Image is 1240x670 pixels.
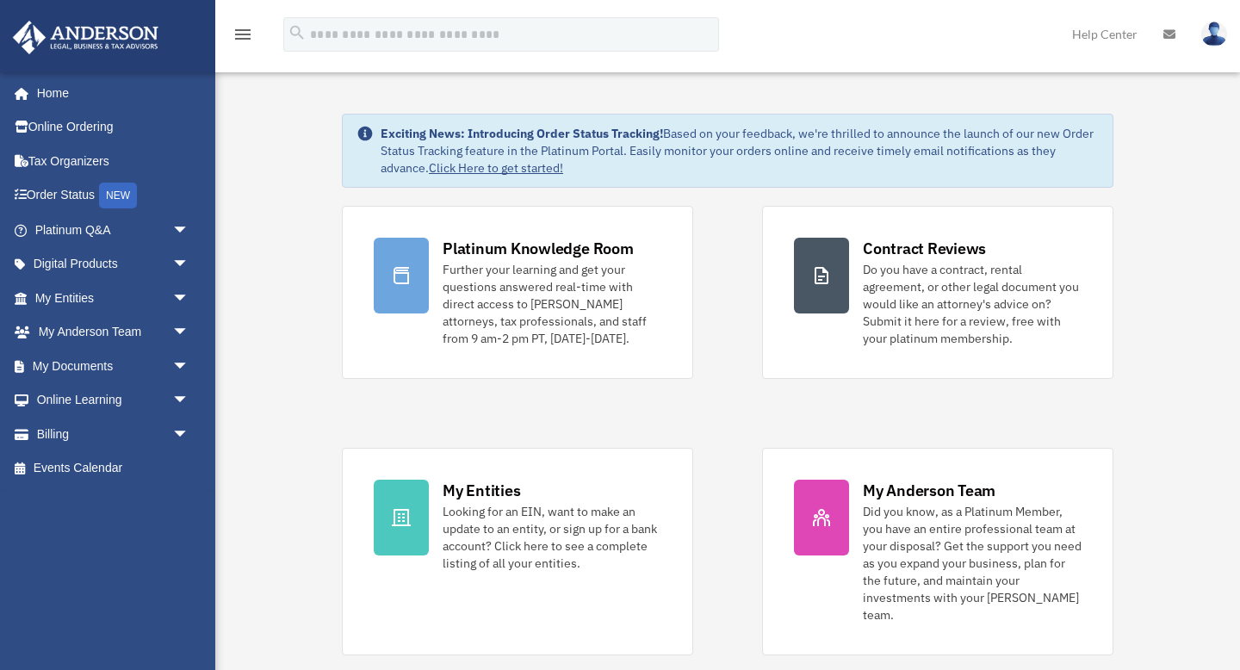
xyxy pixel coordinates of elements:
div: Platinum Knowledge Room [443,238,634,259]
a: Click Here to get started! [429,160,563,176]
i: menu [232,24,253,45]
span: arrow_drop_down [172,417,207,452]
span: arrow_drop_down [172,281,207,316]
div: Based on your feedback, we're thrilled to announce the launch of our new Order Status Tracking fe... [381,125,1099,177]
a: Platinum Q&Aarrow_drop_down [12,213,215,247]
a: My Entities Looking for an EIN, want to make an update to an entity, or sign up for a bank accoun... [342,448,693,655]
a: Digital Productsarrow_drop_down [12,247,215,282]
a: My Anderson Teamarrow_drop_down [12,315,215,350]
div: My Entities [443,480,520,501]
div: Do you have a contract, rental agreement, or other legal document you would like an attorney's ad... [863,261,1082,347]
a: Order StatusNEW [12,178,215,214]
div: Contract Reviews [863,238,986,259]
div: Further your learning and get your questions answered real-time with direct access to [PERSON_NAM... [443,261,661,347]
a: Events Calendar [12,451,215,486]
a: My Entitiesarrow_drop_down [12,281,215,315]
span: arrow_drop_down [172,213,207,248]
img: Anderson Advisors Platinum Portal [8,21,164,54]
a: Platinum Knowledge Room Further your learning and get your questions answered real-time with dire... [342,206,693,379]
a: Billingarrow_drop_down [12,417,215,451]
span: arrow_drop_down [172,315,207,351]
a: Tax Organizers [12,144,215,178]
a: Contract Reviews Do you have a contract, rental agreement, or other legal document you would like... [762,206,1113,379]
div: Did you know, as a Platinum Member, you have an entire professional team at your disposal? Get th... [863,503,1082,623]
a: Online Learningarrow_drop_down [12,383,215,418]
strong: Exciting News: Introducing Order Status Tracking! [381,126,663,141]
div: NEW [99,183,137,208]
a: Online Ordering [12,110,215,145]
img: User Pic [1201,22,1227,47]
a: Home [12,76,207,110]
span: arrow_drop_down [172,383,207,419]
span: arrow_drop_down [172,247,207,282]
div: Looking for an EIN, want to make an update to an entity, or sign up for a bank account? Click her... [443,503,661,572]
div: My Anderson Team [863,480,995,501]
i: search [288,23,307,42]
a: menu [232,30,253,45]
a: My Documentsarrow_drop_down [12,349,215,383]
a: My Anderson Team Did you know, as a Platinum Member, you have an entire professional team at your... [762,448,1113,655]
span: arrow_drop_down [172,349,207,384]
